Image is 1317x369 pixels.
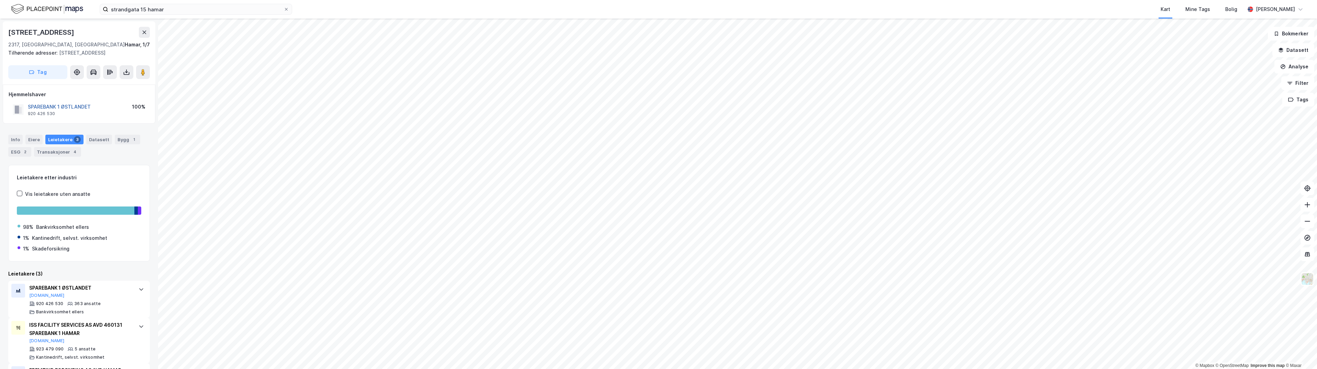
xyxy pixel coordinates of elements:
div: Datasett [86,135,112,144]
div: Bygg [115,135,140,144]
div: [STREET_ADDRESS] [8,49,144,57]
div: Info [8,135,23,144]
div: 2 [22,148,29,155]
div: 1% [23,234,29,242]
button: Filter [1281,76,1314,90]
img: Z [1301,272,1314,286]
div: 920 426 530 [36,301,63,306]
div: Vis leietakere uten ansatte [25,190,90,198]
a: OpenStreetMap [1216,363,1249,368]
div: 100% [132,103,145,111]
input: Søk på adresse, matrikkel, gårdeiere, leietakere eller personer [108,4,284,14]
div: Bankvirksomhet ellers [36,309,84,315]
div: 98% [23,223,33,231]
div: Hamar, 1/7 [125,41,150,49]
div: Transaksjoner [34,147,81,157]
div: Kontrollprogram for chat [1283,336,1317,369]
div: 1% [23,245,29,253]
div: 4 [71,148,78,155]
button: [DOMAIN_NAME] [29,338,65,344]
div: Mine Tags [1185,5,1210,13]
div: SPAREBANK 1 ØSTLANDET [29,284,132,292]
button: Analyse [1274,60,1314,74]
div: ISS FACILITY SERVICES AS AVD 460131 SPAREBANK 1 HAMAR [29,321,132,337]
div: Kantinedrift, selvst. virksomhet [32,234,107,242]
a: Improve this map [1251,363,1285,368]
div: [PERSON_NAME] [1256,5,1295,13]
div: Hjemmelshaver [9,90,150,99]
div: [STREET_ADDRESS] [8,27,76,38]
div: 923 479 090 [36,346,64,352]
div: 5 ansatte [75,346,96,352]
div: 920 426 530 [28,111,55,116]
div: Leietakere etter industri [17,174,141,182]
iframe: Chat Widget [1283,336,1317,369]
div: Bolig [1225,5,1237,13]
div: Kantinedrift, selvst. virksomhet [36,355,104,360]
div: Kart [1161,5,1170,13]
div: Leietakere [45,135,84,144]
div: 363 ansatte [74,301,101,306]
button: Bokmerker [1268,27,1314,41]
a: Mapbox [1195,363,1214,368]
div: Skadeforsikring [32,245,69,253]
div: ESG [8,147,31,157]
div: 3 [74,136,81,143]
button: Tag [8,65,67,79]
div: 2317, [GEOGRAPHIC_DATA], [GEOGRAPHIC_DATA] [8,41,125,49]
div: Eiere [25,135,43,144]
div: 1 [131,136,137,143]
div: Bankvirksomhet ellers [36,223,89,231]
div: Leietakere (3) [8,270,150,278]
button: Tags [1282,93,1314,107]
button: Datasett [1272,43,1314,57]
img: logo.f888ab2527a4732fd821a326f86c7f29.svg [11,3,83,15]
button: [DOMAIN_NAME] [29,293,65,298]
span: Tilhørende adresser: [8,50,59,56]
